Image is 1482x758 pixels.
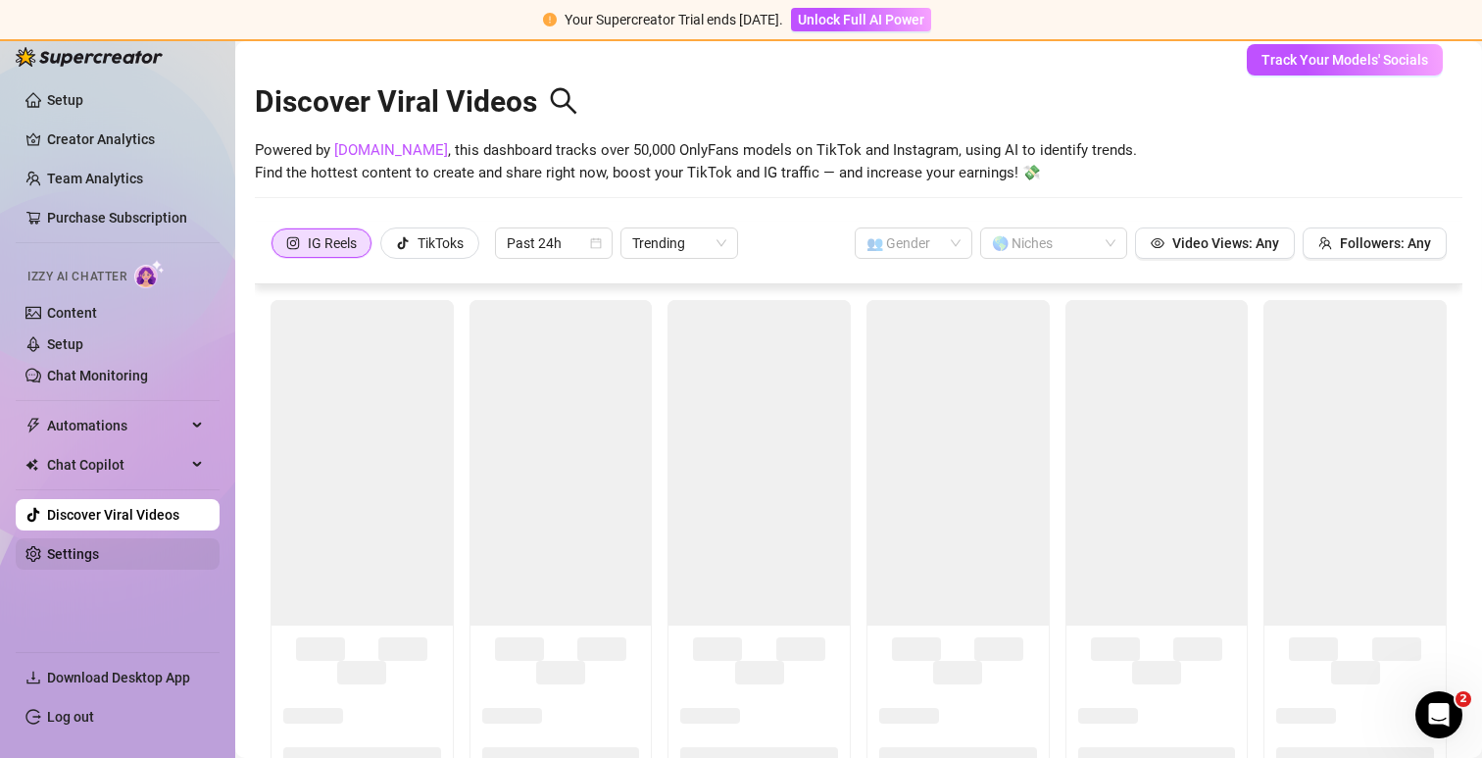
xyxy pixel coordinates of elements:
span: Izzy AI Chatter [27,268,126,286]
span: search [549,86,578,116]
button: Followers: Any [1303,227,1447,259]
span: eye [1151,236,1164,250]
span: instagram [286,236,300,250]
a: Log out [47,709,94,725]
span: Your Supercreator Trial ends [DATE]. [565,12,783,27]
span: Download Desktop App [47,670,190,685]
img: logo-BBDzfeDw.svg [16,47,163,67]
a: Setup [47,336,83,352]
a: Discover Viral Videos [47,507,179,523]
a: Chat Monitoring [47,368,148,383]
a: Team Analytics [47,171,143,186]
h2: Discover Viral Videos [255,83,578,121]
a: Content [47,305,97,321]
a: [DOMAIN_NAME] [334,141,448,159]
span: Chat Copilot [47,449,186,480]
span: Followers: Any [1340,235,1431,251]
button: Video Views: Any [1135,227,1295,259]
div: IG Reels [308,228,357,258]
a: Setup [47,92,83,108]
span: thunderbolt [25,418,41,433]
span: Automations [47,410,186,441]
a: Settings [47,546,99,562]
img: Chat Copilot [25,458,38,472]
span: Trending [632,228,726,258]
a: Purchase Subscription [47,202,204,233]
button: Unlock Full AI Power [791,8,931,31]
span: Past 24h [507,228,601,258]
span: Track Your Models' Socials [1261,52,1428,68]
span: calendar [590,237,602,249]
iframe: Intercom live chat [1415,691,1462,738]
a: Unlock Full AI Power [791,12,931,27]
span: Powered by , this dashboard tracks over 50,000 OnlyFans models on TikTok and Instagram, using AI ... [255,139,1137,185]
a: Creator Analytics [47,124,204,155]
span: exclamation-circle [543,13,557,26]
span: Unlock Full AI Power [798,12,924,27]
span: download [25,670,41,685]
span: Video Views: Any [1172,235,1279,251]
div: TikToks [418,228,464,258]
span: 2 [1456,691,1471,707]
img: AI Chatter [134,260,165,288]
span: tik-tok [396,236,410,250]
button: Track Your Models' Socials [1247,44,1443,76]
span: team [1318,236,1332,250]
